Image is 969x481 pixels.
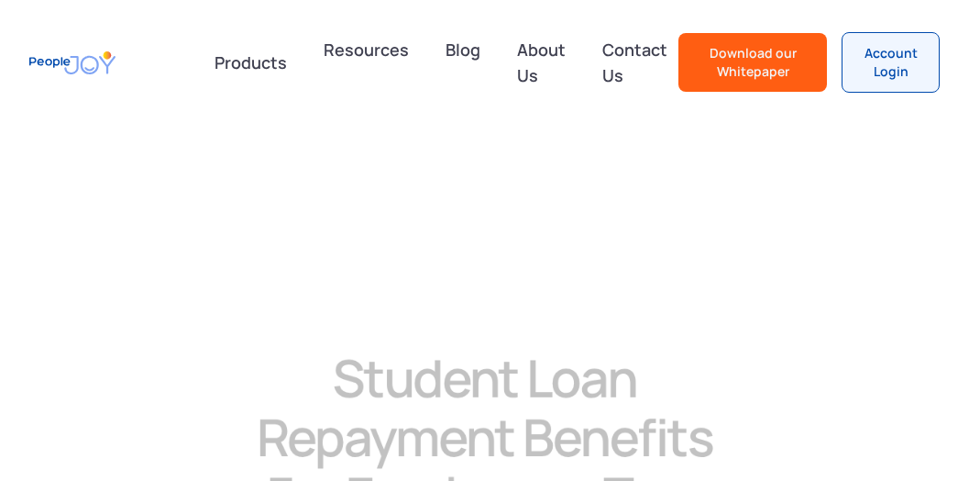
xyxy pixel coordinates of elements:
div: Account Login [857,44,924,81]
a: home [29,42,116,84]
a: About Us [506,29,577,95]
a: Resources [313,29,420,95]
div: Products [204,44,298,81]
a: Contact Us [591,29,678,95]
a: Blog [435,29,491,95]
a: Download our Whitepaper [678,33,827,92]
div: Download our Whitepaper [693,44,812,81]
a: Account Login [842,32,940,93]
